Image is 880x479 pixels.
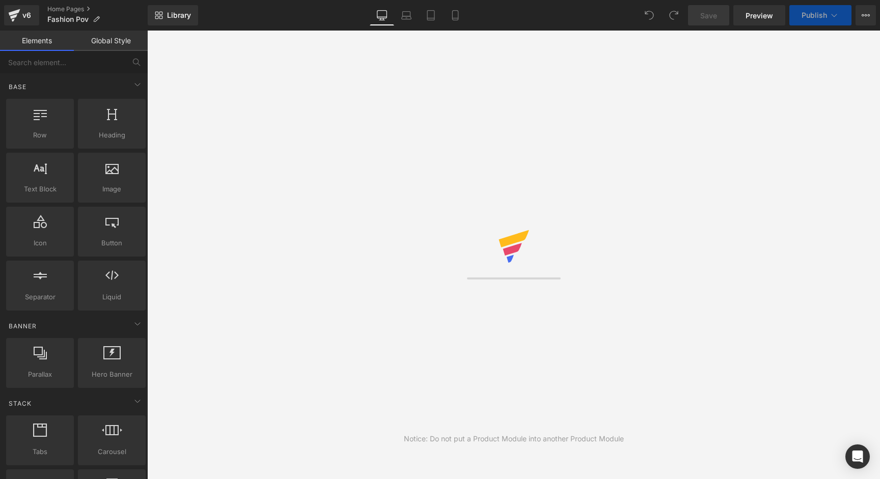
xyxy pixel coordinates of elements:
span: Image [81,184,143,194]
div: v6 [20,9,33,22]
span: Heading [81,130,143,140]
span: Library [167,11,191,20]
span: Liquid [81,292,143,302]
div: Notice: Do not put a Product Module into another Product Module [404,433,624,444]
div: Open Intercom Messenger [845,444,870,469]
span: Banner [8,321,38,331]
span: Parallax [9,369,71,380]
span: Base [8,82,28,92]
a: Tablet [419,5,443,25]
span: Preview [746,10,773,21]
span: Separator [9,292,71,302]
button: Publish [789,5,851,25]
span: Carousel [81,446,143,457]
a: Global Style [74,31,148,51]
a: v6 [4,5,39,25]
span: Save [700,10,717,21]
span: Hero Banner [81,369,143,380]
span: Icon [9,238,71,248]
a: New Library [148,5,198,25]
span: Row [9,130,71,140]
a: Laptop [394,5,419,25]
span: Text Block [9,184,71,194]
span: Tabs [9,446,71,457]
span: Stack [8,399,33,408]
a: Preview [733,5,785,25]
span: Button [81,238,143,248]
button: Redo [664,5,684,25]
a: Mobile [443,5,468,25]
a: Home Pages [47,5,148,13]
span: Publish [802,11,827,19]
a: Desktop [370,5,394,25]
button: More [856,5,876,25]
button: Undo [639,5,659,25]
span: Fashion Pov [47,15,89,23]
